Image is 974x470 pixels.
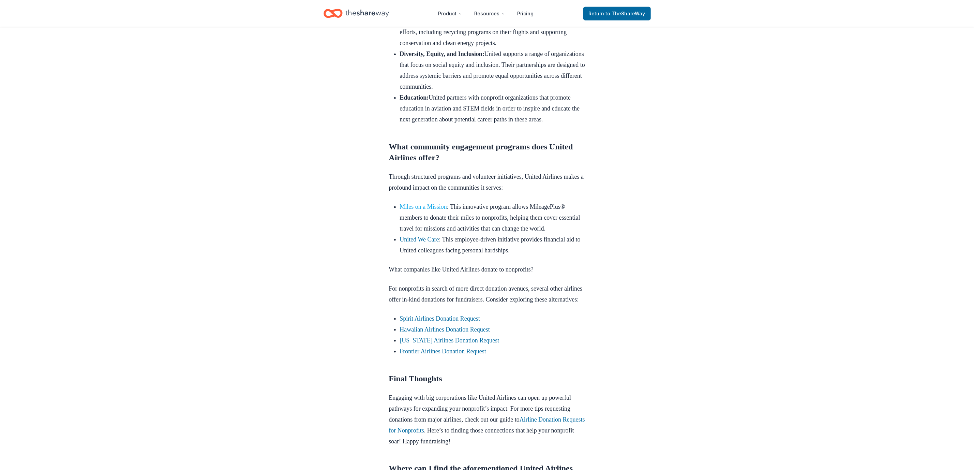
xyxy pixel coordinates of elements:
a: Home [324,5,389,21]
a: Frontier Airlines Donation Request [400,348,486,355]
li: United partners with nonprofit organizations that promote education in aviation and STEM fields i... [400,92,585,125]
span: to TheShareWay [606,11,645,16]
strong: Education: [400,94,429,101]
p: Through structured programs and volunteer initiatives, United Airlines makes a profound impact on... [389,171,585,193]
a: Spirit Airlines Donation Request [400,315,480,322]
p: For nonprofits in search of more direct donation avenues, several other airlines offer in-kind do... [389,283,585,305]
span: Return [589,10,645,18]
li: United engages in various environmental efforts, including recycling programs on their flights an... [400,16,585,48]
a: [US_STATE] Airlines Donation Request [400,337,499,344]
a: Hawaiian Airlines Donation Request [400,326,490,333]
button: Product [433,7,468,20]
button: Resources [469,7,511,20]
p: Engaging with big corporations like United Airlines can open up powerful pathways for expanding y... [389,392,585,447]
a: United We Care [400,236,439,243]
li: : This innovative program allows MileagePlus® members to donate their miles to nonprofits, helpin... [400,201,585,234]
p: What companies like United Airlines donate to nonprofits? [389,264,585,275]
li: United supports a range of organizations that focus on social equity and inclusion. Their partner... [400,48,585,92]
h2: What community engagement programs does United Airlines offer? [389,141,585,163]
h2: Final Thoughts [389,373,585,384]
a: Returnto TheShareWay [583,7,651,20]
a: Miles on a Mission [400,203,447,210]
nav: Main [433,5,539,21]
a: Pricing [512,7,539,20]
li: : This employee-driven initiative provides financial aid to United colleagues facing personal har... [400,234,585,256]
strong: Diversity, Equity, and Inclusion: [400,50,485,57]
